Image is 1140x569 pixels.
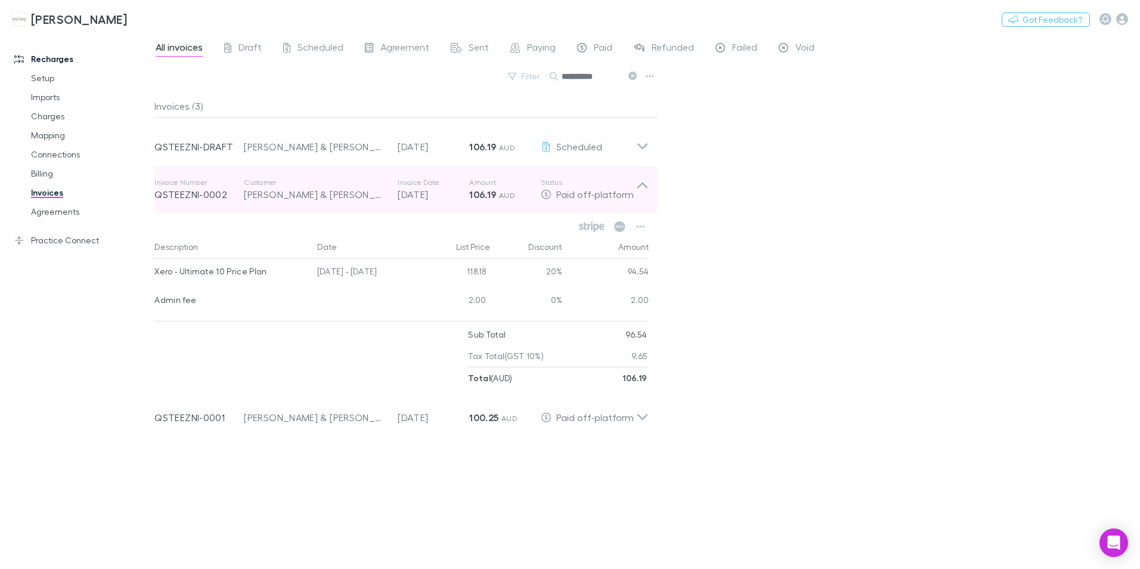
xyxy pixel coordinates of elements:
div: Invoice NumberQSTEEZNI-0002Customer[PERSON_NAME] & [PERSON_NAME]Invoice Date[DATE]Amount106.19 AU... [145,166,658,214]
p: [DATE] [398,187,469,202]
a: Setup [19,69,161,88]
a: Practice Connect [2,231,161,250]
strong: Total [468,373,491,383]
div: Admin fee [154,287,308,313]
div: 0% [491,287,563,316]
button: Got Feedback? [1002,13,1090,27]
span: AUD [499,191,515,200]
a: Agreements [19,202,161,221]
div: 2.00 [563,287,649,316]
div: [PERSON_NAME] & [PERSON_NAME] [244,187,386,202]
p: [DATE] [398,410,469,425]
div: [DATE] - [DATE] [312,259,420,287]
span: Paying [527,41,556,57]
a: Invoices [19,183,161,202]
p: 96.54 [625,324,648,345]
h3: [PERSON_NAME] [31,12,127,26]
p: ( AUD ) [468,367,512,389]
span: Scheduled [556,141,602,152]
div: 2.00 [420,287,491,316]
div: Xero - Ultimate 10 Price Plan [154,259,308,284]
div: 20% [491,259,563,287]
span: Paid off-platform [556,188,634,200]
a: [PERSON_NAME] [5,5,134,33]
strong: 106.19 [469,188,496,200]
span: Draft [238,41,262,57]
a: Recharges [2,50,161,69]
p: Status [541,178,636,187]
button: Filter [502,69,547,84]
p: Sub Total [468,324,506,345]
span: AUD [499,143,515,152]
span: Agreement [380,41,429,57]
span: AUD [501,414,518,423]
span: All invoices [156,41,203,57]
span: Refunded [652,41,694,57]
p: Tax Total (GST 10%) [468,345,544,367]
a: Charges [19,107,161,126]
div: [PERSON_NAME] & [PERSON_NAME] [244,410,386,425]
div: 94.54 [563,259,649,287]
span: Scheduled [298,41,343,57]
span: Failed [732,41,757,57]
strong: 106.19 [622,373,647,383]
a: Mapping [19,126,161,145]
p: QSTEEZNI-0001 [154,410,244,425]
p: QSTEEZNI-0002 [154,187,244,202]
div: 118.18 [420,259,491,287]
a: Billing [19,164,161,183]
img: Hales Douglass's Logo [12,12,26,26]
div: QSTEEZNI-0001[PERSON_NAME] & [PERSON_NAME][DATE]100.25 AUDPaid off-platform [145,389,658,437]
span: Void [795,41,814,57]
p: Invoice Number [154,178,244,187]
div: [PERSON_NAME] & [PERSON_NAME] [244,140,386,154]
div: Open Intercom Messenger [1099,528,1128,557]
strong: 100.25 [469,412,498,423]
p: QSTEEZNI-DRAFT [154,140,244,154]
p: Amount [469,178,541,187]
span: Paid [594,41,612,57]
div: QSTEEZNI-DRAFT[PERSON_NAME] & [PERSON_NAME][DATE]106.19 AUDScheduled [145,118,658,166]
span: Sent [469,41,489,57]
a: Connections [19,145,161,164]
p: Invoice Date [398,178,469,187]
p: Customer [244,178,386,187]
span: Paid off-platform [556,412,634,423]
p: [DATE] [398,140,469,154]
a: Imports [19,88,161,107]
p: 9.65 [631,345,647,367]
strong: 106.19 [469,141,496,153]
